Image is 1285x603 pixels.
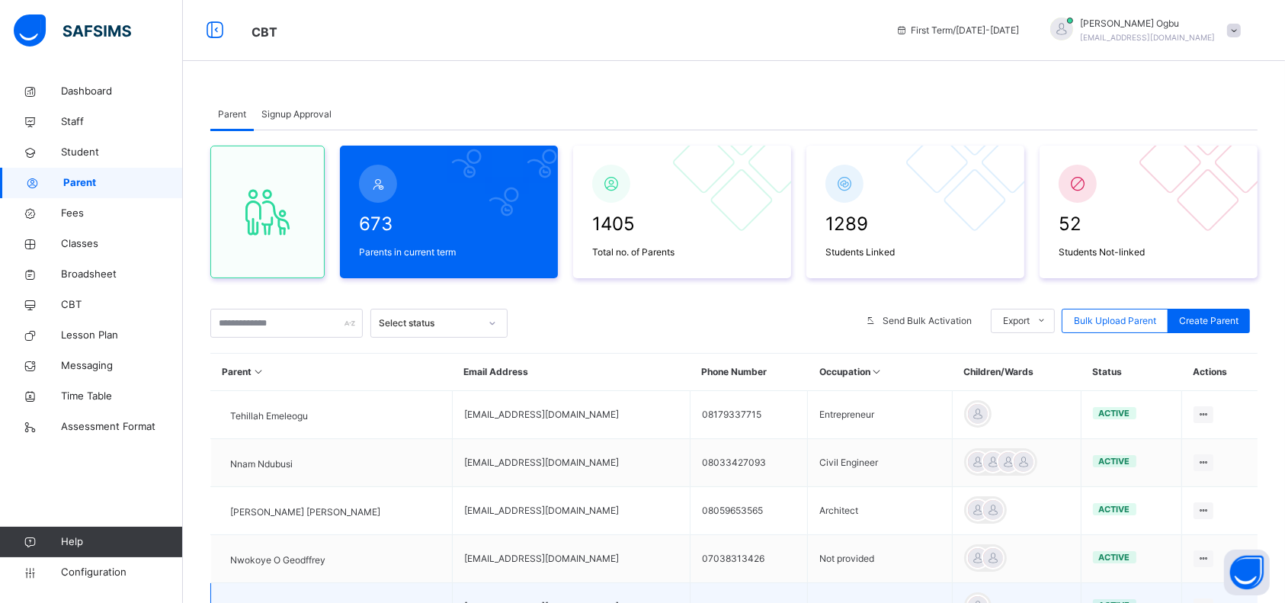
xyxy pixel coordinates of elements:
[61,534,182,550] span: Help
[690,487,808,535] td: 08059653565
[1081,33,1216,42] span: [EMAIL_ADDRESS][DOMAIN_NAME]
[211,354,453,391] th: Parent
[359,210,539,238] span: 673
[883,314,972,328] span: Send Bulk Activation
[61,297,183,313] span: CBT
[14,14,131,47] img: safsims
[690,354,808,391] th: Phone Number
[825,210,1005,238] span: 1289
[1179,314,1239,328] span: Create Parent
[61,389,183,404] span: Time Table
[592,210,772,238] span: 1405
[690,535,808,583] td: 07038313426
[230,505,380,519] span: [PERSON_NAME] [PERSON_NAME]
[808,535,952,583] td: Not provided
[261,107,332,121] span: Signup Approval
[1224,550,1270,595] button: Open asap
[1035,17,1248,44] div: AnnOgbu
[1059,210,1239,238] span: 52
[252,24,277,40] span: CBT
[453,354,691,391] th: Email Address
[825,245,1005,259] span: Students Linked
[453,439,691,487] td: [EMAIL_ADDRESS][DOMAIN_NAME]
[61,267,183,282] span: Broadsheet
[952,354,1081,391] th: Children/Wards
[1059,245,1239,259] span: Students Not-linked
[1099,504,1130,515] span: active
[61,84,183,99] span: Dashboard
[592,245,772,259] span: Total no. of Parents
[252,366,265,377] i: Sort in Ascending Order
[1081,354,1181,391] th: Status
[1074,314,1156,328] span: Bulk Upload Parent
[63,175,183,191] span: Parent
[453,391,691,439] td: [EMAIL_ADDRESS][DOMAIN_NAME]
[230,409,308,423] span: Tehillah Emeleogu
[808,439,952,487] td: Civil Engineer
[453,487,691,535] td: [EMAIL_ADDRESS][DOMAIN_NAME]
[1003,314,1030,328] span: Export
[230,553,325,567] span: Nwokoye O Geodffrey
[379,316,479,330] div: Select status
[1099,552,1130,563] span: active
[61,114,183,130] span: Staff
[808,354,952,391] th: Occupation
[218,107,246,121] span: Parent
[896,24,1020,37] span: session/term information
[61,145,183,160] span: Student
[1181,354,1258,391] th: Actions
[808,487,952,535] td: Architect
[870,366,883,377] i: Sort in Ascending Order
[61,328,183,343] span: Lesson Plan
[690,439,808,487] td: 08033427093
[1099,456,1130,467] span: active
[359,245,539,259] span: Parents in current term
[690,391,808,439] td: 08179337715
[230,457,293,471] span: Nnam Ndubusi
[61,419,183,435] span: Assessment Format
[61,236,183,252] span: Classes
[61,358,183,374] span: Messaging
[1099,408,1130,419] span: active
[61,206,183,221] span: Fees
[453,535,691,583] td: [EMAIL_ADDRESS][DOMAIN_NAME]
[1081,17,1216,30] span: [PERSON_NAME] Ogbu
[61,565,182,580] span: Configuration
[808,391,952,439] td: Entrepreneur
